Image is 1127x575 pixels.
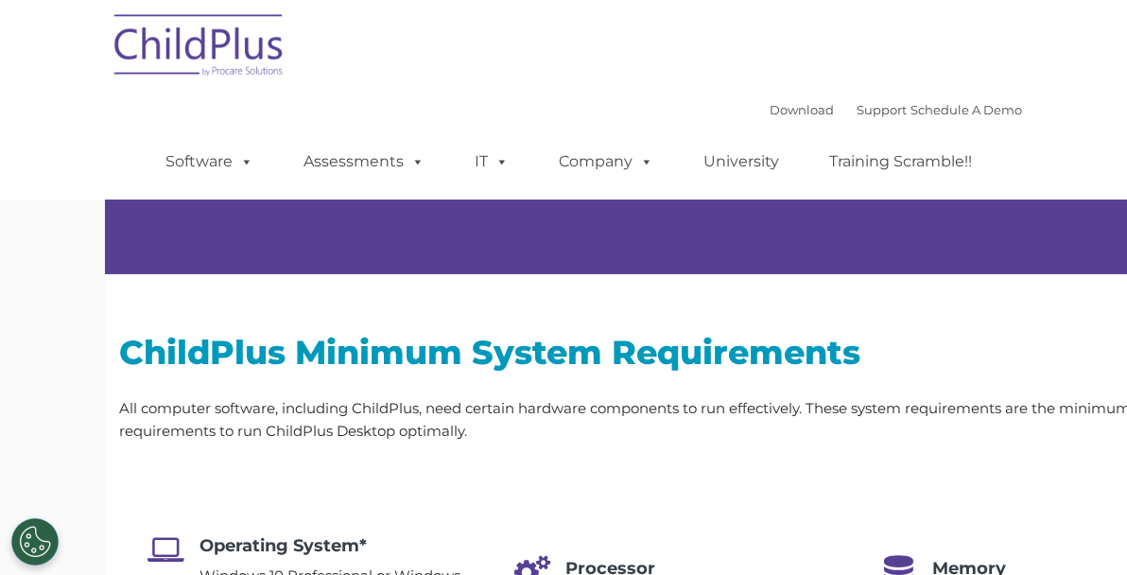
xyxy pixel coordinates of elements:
a: Schedule A Demo [910,102,1022,117]
a: Assessments [285,143,443,181]
button: Cookies Settings [11,518,59,566]
img: ChildPlus by Procare Solutions [105,1,294,96]
font: | [770,102,1022,117]
a: Training Scramble!! [810,143,991,181]
a: Download [770,102,834,117]
a: University [685,143,798,181]
h4: Operating System* [199,532,467,559]
a: IT [456,143,528,181]
a: Company [540,143,672,181]
a: Software [147,143,272,181]
a: Support [857,102,907,117]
